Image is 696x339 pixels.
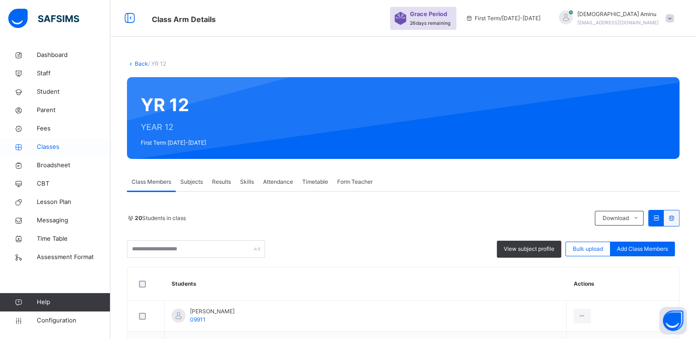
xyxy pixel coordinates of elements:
span: Class Members [132,178,171,186]
a: Back [135,60,148,67]
span: Bulk upload [573,245,603,253]
span: [EMAIL_ADDRESS][DOMAIN_NAME] [577,20,659,25]
span: Form Teacher [337,178,373,186]
span: Subjects [180,178,203,186]
img: safsims [8,9,79,28]
span: Messaging [37,216,110,225]
span: View subject profile [504,245,554,253]
span: session/term information [466,14,541,23]
span: 26 days remaining [410,20,450,26]
span: CBT [37,179,110,188]
span: Staff [37,69,110,78]
span: Student [37,87,110,96]
span: / YR 12 [148,60,166,67]
span: [PERSON_NAME] [190,307,235,316]
span: Attendance [263,178,293,186]
span: 09911 [190,316,206,323]
span: Class Arm Details [152,15,216,24]
span: Results [212,178,231,186]
span: Students in class [135,214,186,222]
span: Assessment Format [37,253,110,262]
span: Skills [240,178,254,186]
span: Broadsheet [37,161,110,170]
span: [DEMOGRAPHIC_DATA] Aminu [577,10,659,18]
th: Actions [566,267,679,301]
span: Timetable [302,178,328,186]
img: sticker-purple.71386a28dfed39d6af7621340158ba97.svg [395,12,406,25]
span: Fees [37,124,110,133]
span: Download [602,214,628,222]
span: Time Table [37,234,110,243]
span: Lesson Plan [37,198,110,207]
b: 20 [135,215,142,221]
span: Classes [37,142,110,152]
span: Grace Period [410,10,447,18]
div: HafsahAminu [550,10,679,27]
th: Students [165,267,567,301]
button: Open asap [659,307,687,334]
span: Parent [37,106,110,115]
span: Configuration [37,316,110,325]
span: Help [37,298,110,307]
span: Dashboard [37,51,110,60]
span: Add Class Members [617,245,668,253]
